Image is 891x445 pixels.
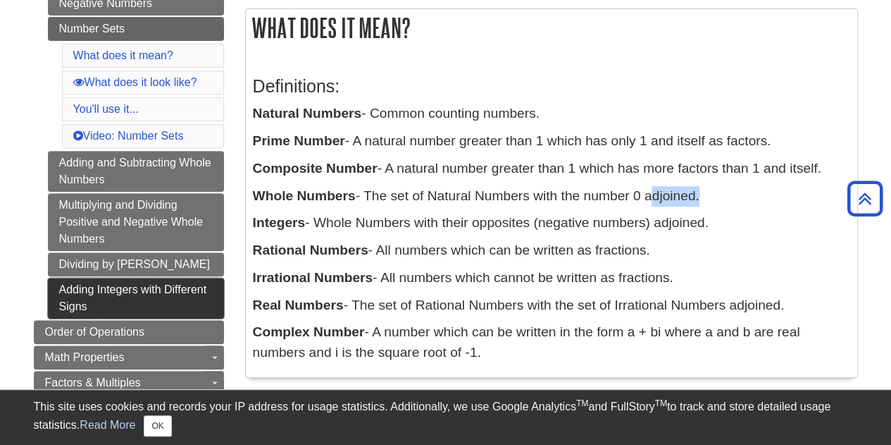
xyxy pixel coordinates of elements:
p: - All numbers which can be written as fractions. [253,240,850,261]
p: - Common counting numbers. [253,104,850,124]
span: Order of Operations [45,326,144,338]
b: Real Numbers [253,298,344,312]
a: Multiplying and Dividing Positive and Negative Whole Numbers [48,193,224,251]
button: Close [144,415,171,437]
b: Prime Number [253,133,345,148]
p: - Whole Numbers with their opposites (negative numbers) adjoined. [253,213,850,233]
a: You'll use it... [73,103,139,115]
a: What does it mean? [73,49,173,61]
p: - All numbers which cannot be written as fractions. [253,268,850,288]
sup: TM [655,398,667,408]
a: Adding Integers with Different Signs [48,278,224,319]
a: Back to Top [842,189,887,208]
a: Number Sets [48,17,224,41]
a: Video: Number Sets [73,130,184,142]
span: Factors & Multiples [45,377,141,389]
a: Math Properties [34,346,224,370]
b: Composite Number [253,161,378,176]
a: Factors & Multiples [34,371,224,395]
b: Integers [253,215,306,230]
b: Rational Numbers [253,243,368,257]
a: Read More [80,419,135,431]
b: Whole Numbers [253,188,356,203]
div: This site uses cookies and records your IP address for usage statistics. Additionally, we use Goo... [34,398,858,437]
a: Order of Operations [34,320,224,344]
h2: What does it mean? [246,9,857,47]
b: Natural Numbers [253,106,362,121]
p: - The set of Natural Numbers with the number 0 adjoined. [253,186,850,207]
a: Adding and Subtracting Whole Numbers [48,151,224,192]
span: Math Properties [45,351,125,363]
p: - A number which can be written in the form a + bi where a and b are real numbers and i is the sq... [253,322,850,363]
p: - A natural number greater than 1 which has only 1 and itself as factors. [253,131,850,152]
p: - The set of Rational Numbers with the set of Irrational Numbers adjoined. [253,295,850,316]
h3: Definitions: [253,76,850,97]
sup: TM [576,398,588,408]
a: What does it look like? [73,76,197,88]
b: Complex Number [253,324,365,339]
p: - A natural number greater than 1 which has more factors than 1 and itself. [253,159,850,179]
a: Dividing by [PERSON_NAME] [48,252,224,276]
b: Irrational Numbers [253,270,373,285]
